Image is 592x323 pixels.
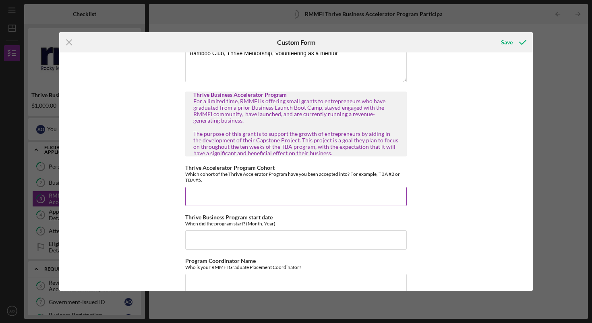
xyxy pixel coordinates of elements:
label: Program Coordinator Name [185,257,256,264]
label: Thrive Business Program start date [185,214,273,221]
textarea: Bamboo Club, Thrive Mentorship, Volunteering as a mentor [185,44,407,82]
div: When did the program start? (Month, Year) [185,221,407,227]
label: Thrive Accelerator Program Cohort [185,164,275,171]
div: Who is your RMMFI Graduate Placement Coordinator? [185,264,407,270]
div: For a limited time, RMMFI is offering small grants to entrepreneurs who have graduated from a pri... [193,98,399,156]
div: Which cohort of the Thrive Accelerator Program have you been accepted into? For example, TBA #2 o... [185,171,407,183]
div: Thrive Business Accelerator Program [193,92,399,98]
h6: Custom Form [277,39,315,46]
div: Save [501,34,513,50]
button: Save [493,34,533,50]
